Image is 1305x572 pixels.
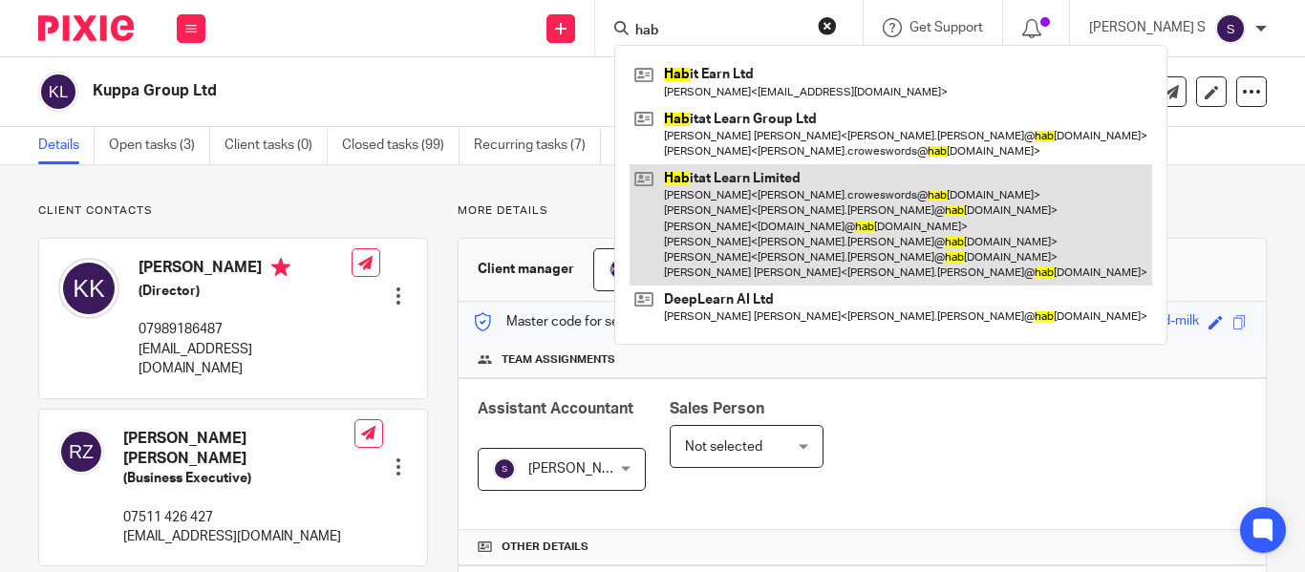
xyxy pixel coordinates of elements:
h5: (Director) [139,282,352,301]
span: Sales Person [670,401,764,416]
span: Assistant Accountant [478,401,633,416]
button: Clear [818,16,837,35]
span: Team assignments [502,352,615,368]
p: 07511 426 427 [123,508,354,527]
p: [EMAIL_ADDRESS][DOMAIN_NAME] [139,340,352,379]
span: Not selected [685,440,762,454]
p: [PERSON_NAME] S [1089,18,1206,37]
a: Client tasks (0) [225,127,328,164]
input: Search [633,23,805,40]
a: Recurring tasks (7) [474,127,601,164]
h5: (Business Executive) [123,469,354,488]
i: Primary [271,258,290,277]
p: More details [458,203,1267,219]
img: svg%3E [1215,13,1246,44]
div: vegan-azure-polka-dotted-milk [1016,311,1199,333]
span: Other details [502,540,588,555]
h4: [PERSON_NAME] [139,258,352,282]
img: svg%3E [58,429,104,475]
h2: Kuppa Group Ltd [93,81,824,101]
h3: Client manager [478,260,574,279]
span: Get Support [909,21,983,34]
a: Closed tasks (99) [342,127,460,164]
a: Open tasks (3) [109,127,210,164]
img: svg%3E [38,72,78,112]
a: Details [38,127,95,164]
img: svg%3E [58,258,119,319]
img: Pixie [38,15,134,41]
p: Client contacts [38,203,428,219]
p: 07989186487 [139,320,352,339]
p: [EMAIL_ADDRESS][DOMAIN_NAME] [123,527,354,546]
p: Master code for secure communications and files [473,312,802,331]
span: [PERSON_NAME] R [528,462,645,476]
img: svg%3E [493,457,516,480]
h4: [PERSON_NAME] [PERSON_NAME] [123,429,354,470]
img: svg%3E [609,258,631,281]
